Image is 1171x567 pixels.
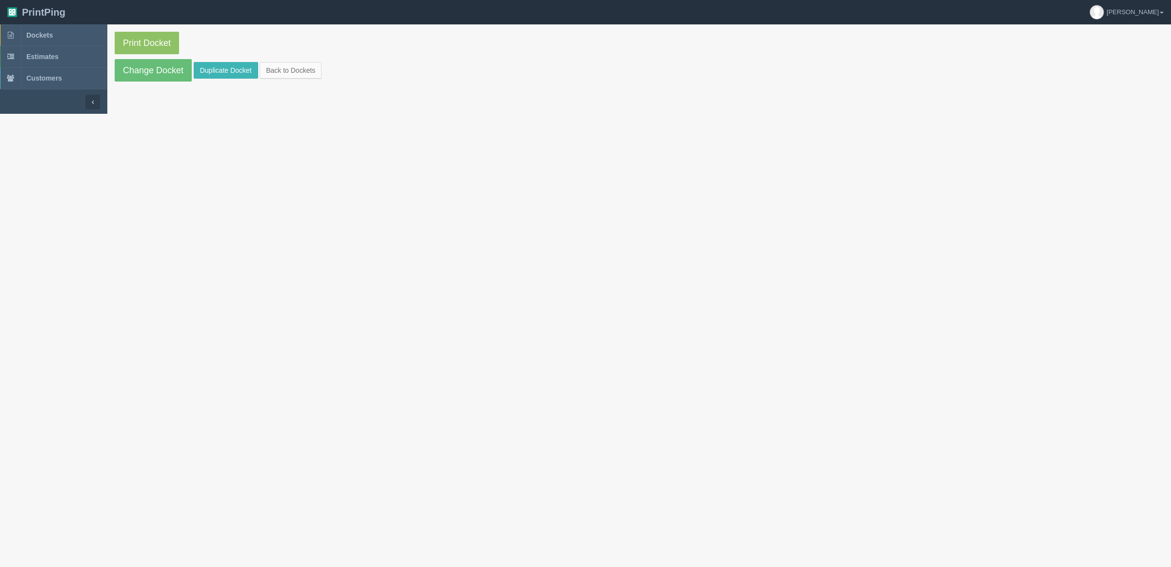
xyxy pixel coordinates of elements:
[115,32,179,54] a: Print Docket
[26,31,53,39] span: Dockets
[26,53,59,61] span: Estimates
[115,59,192,82] a: Change Docket
[1090,5,1104,19] img: avatar_default-7531ab5dedf162e01f1e0bb0964e6a185e93c5c22dfe317fb01d7f8cd2b1632c.jpg
[194,62,258,79] a: Duplicate Docket
[26,74,62,82] span: Customers
[7,7,17,17] img: logo-3e63b451c926e2ac314895c53de4908e5d424f24456219fb08d385ab2e579770.png
[260,62,322,79] a: Back to Dockets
